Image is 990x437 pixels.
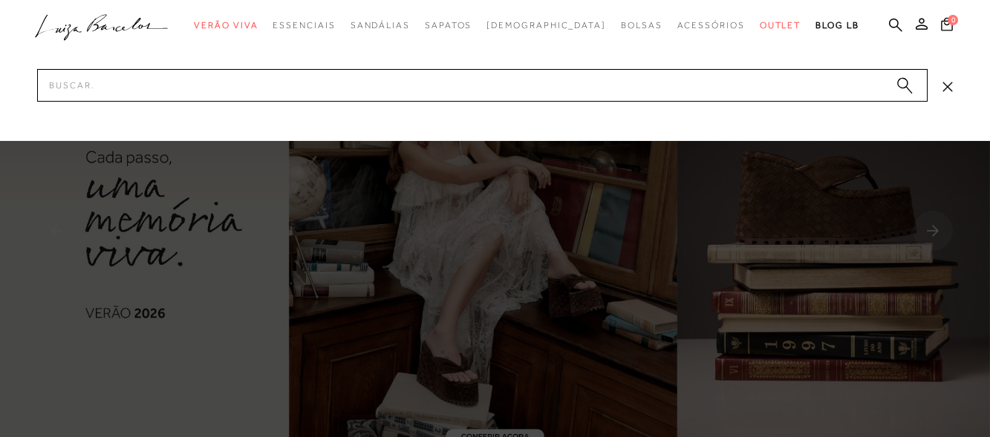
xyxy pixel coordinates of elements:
[621,12,662,39] a: categoryNavScreenReaderText
[815,12,859,39] a: BLOG LB
[273,12,335,39] a: categoryNavScreenReaderText
[677,20,745,30] span: Acessórios
[273,20,335,30] span: Essenciais
[194,20,258,30] span: Verão Viva
[760,20,801,30] span: Outlet
[351,12,410,39] a: categoryNavScreenReaderText
[937,16,957,36] button: 0
[486,20,606,30] span: [DEMOGRAPHIC_DATA]
[760,12,801,39] a: categoryNavScreenReaderText
[621,20,662,30] span: Bolsas
[37,69,928,102] input: Buscar.
[948,15,958,25] span: 0
[194,12,258,39] a: categoryNavScreenReaderText
[486,12,606,39] a: noSubCategoriesText
[677,12,745,39] a: categoryNavScreenReaderText
[815,20,859,30] span: BLOG LB
[425,20,472,30] span: Sapatos
[351,20,410,30] span: Sandálias
[425,12,472,39] a: categoryNavScreenReaderText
